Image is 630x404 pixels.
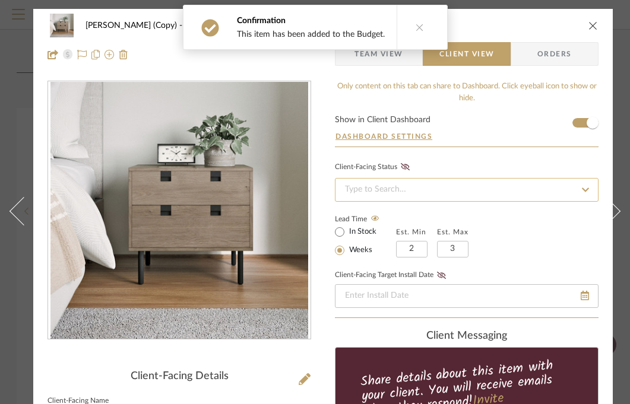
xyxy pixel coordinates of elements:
[335,330,599,343] div: client Messaging
[48,398,109,404] label: Client-Facing Name
[335,161,413,173] div: Client-Facing Status
[367,213,383,225] button: Lead Time
[335,224,396,257] mat-radio-group: Select item type
[86,21,185,30] span: [PERSON_NAME] (Copy)
[439,42,494,66] span: Client View
[48,14,76,37] img: f55e6b9b-0f77-4987-b68a-7f96bb8c9eb5_48x40.jpg
[396,228,426,236] label: Est. Min
[347,227,376,237] label: In Stock
[237,15,385,27] div: Confirmation
[335,271,449,279] label: Client-Facing Target Install Date
[48,370,311,383] div: Client-Facing Details
[335,81,599,104] div: Only content on this tab can share to Dashboard. Click eyeball icon to show or hide.
[588,20,599,31] button: close
[437,228,468,236] label: Est. Max
[335,214,396,224] label: Lead Time
[237,29,385,40] div: This item has been added to the Budget.
[524,42,585,66] span: Orders
[335,284,599,308] input: Enter Install Date
[48,82,311,339] div: 0
[119,50,128,59] img: Remove from project
[335,131,433,142] button: Dashboard Settings
[335,178,599,202] input: Type to Search…
[433,271,449,279] button: Client-Facing Target Install Date
[347,245,372,256] label: Weeks
[50,82,308,339] img: f55e6b9b-0f77-4987-b68a-7f96bb8c9eb5_436x436.jpg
